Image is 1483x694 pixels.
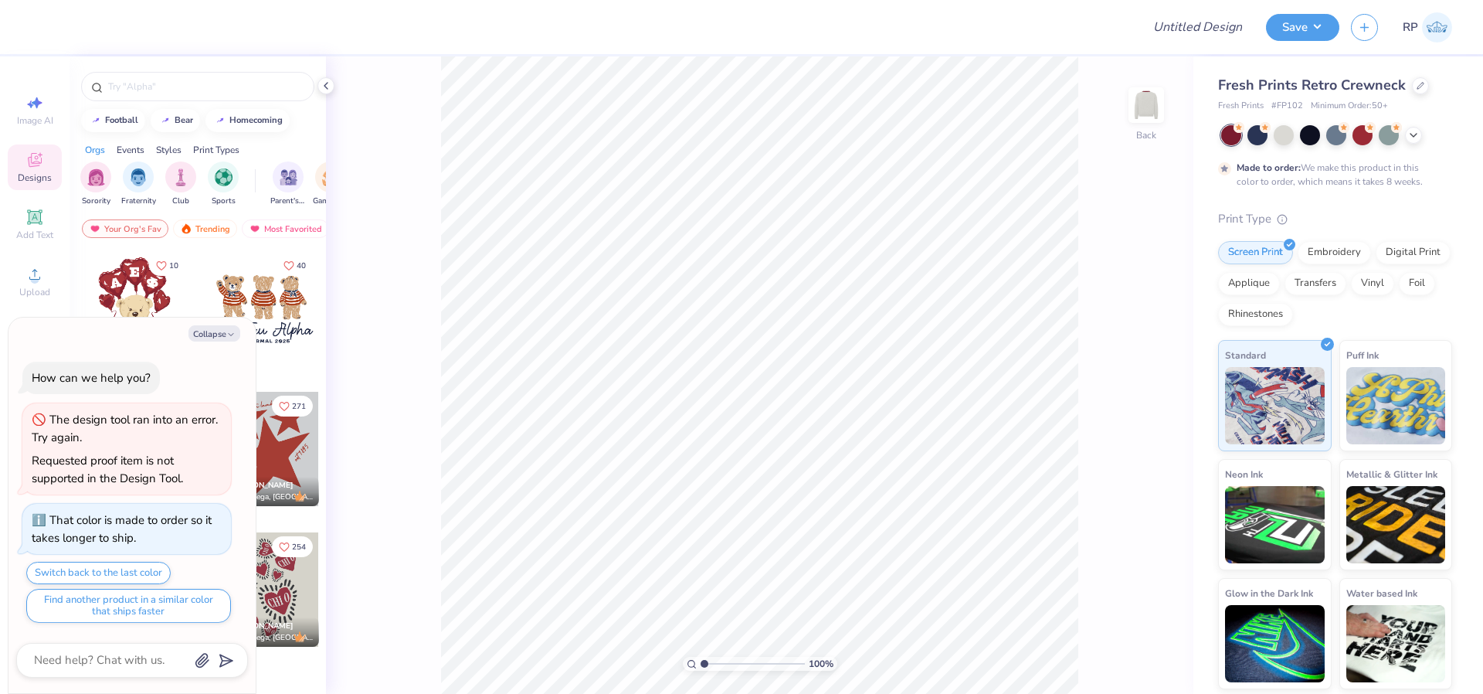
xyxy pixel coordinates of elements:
img: Glow in the Dark Ink [1225,605,1325,682]
span: Chi Omega, [GEOGRAPHIC_DATA] [229,632,313,644]
div: Events [117,143,144,157]
div: Digital Print [1376,241,1451,264]
span: Game Day [313,196,348,207]
div: Screen Print [1218,241,1293,264]
span: Chi Omega, [GEOGRAPHIC_DATA] [229,492,313,503]
span: [PERSON_NAME] [229,621,294,631]
span: 40 [297,262,306,270]
img: Game Day Image [322,168,340,186]
a: RP [1403,12,1452,43]
span: Fresh Prints [1218,100,1264,113]
span: 10 [169,262,178,270]
input: Untitled Design [1141,12,1254,43]
span: Parent's Weekend [270,196,306,207]
div: Transfers [1284,272,1346,295]
button: Like [272,536,313,557]
div: Your Org's Fav [82,219,168,238]
div: Embroidery [1298,241,1371,264]
div: We make this product in this color to order, which means it takes 8 weeks. [1237,161,1427,189]
span: [PERSON_NAME] [229,480,294,491]
span: Upload [19,286,50,298]
div: bear [175,116,193,124]
img: Club Image [172,168,189,186]
img: Rahul Panda [1422,12,1452,43]
img: most_fav.gif [89,223,101,234]
div: filter for Parent's Weekend [270,162,306,207]
span: 271 [292,403,306,410]
img: trend_line.gif [214,116,226,125]
div: filter for Club [165,162,196,207]
div: filter for Sports [208,162,239,207]
div: Print Type [1218,210,1452,228]
img: trend_line.gif [159,116,171,125]
span: Glow in the Dark Ink [1225,585,1313,601]
span: Minimum Order: 50 + [1311,100,1388,113]
img: Puff Ink [1346,367,1446,444]
img: Sports Image [215,168,232,186]
img: Standard [1225,367,1325,444]
button: homecoming [205,109,290,132]
button: filter button [80,162,111,207]
div: Trending [173,219,237,238]
span: Sorority [82,196,110,207]
span: 254 [292,543,306,551]
img: Sorority Image [87,168,105,186]
img: most_fav.gif [249,223,261,234]
button: Switch back to the last color [26,562,171,584]
img: trend_line.gif [90,116,102,125]
div: homecoming [229,116,283,124]
div: football [105,116,138,124]
div: Foil [1399,272,1435,295]
span: RP [1403,19,1418,36]
div: How can we help you? [32,370,151,386]
button: Like [277,255,313,276]
button: filter button [121,162,156,207]
div: Orgs [85,143,105,157]
img: Back [1131,90,1162,121]
span: Image AI [17,114,53,127]
img: trending.gif [180,223,192,234]
span: 100 % [809,657,833,671]
span: Designs [18,172,52,184]
span: Water based Ink [1346,585,1417,601]
button: Find another product in a similar color that ships faster [26,589,231,623]
button: filter button [165,162,196,207]
button: Save [1266,14,1339,41]
button: filter button [208,162,239,207]
button: Collapse [188,325,240,342]
button: Like [272,396,313,417]
div: filter for Fraternity [121,162,156,207]
button: football [81,109,145,132]
div: Vinyl [1351,272,1394,295]
div: filter for Sorority [80,162,111,207]
div: The design tool ran into an error. Try again. [32,412,218,445]
img: Metallic & Glitter Ink [1346,486,1446,563]
div: Rhinestones [1218,303,1293,326]
div: Back [1136,128,1156,142]
div: Print Types [193,143,239,157]
span: Sports [212,196,236,207]
span: Fraternity [121,196,156,207]
strong: Made to order: [1237,162,1301,174]
input: Try "Alpha" [107,79,304,94]
span: Neon Ink [1225,466,1263,482]
img: Fraternity Image [130,168,147,186]
span: Club [172,196,189,207]
span: Standard [1225,347,1266,363]
img: Water based Ink [1346,605,1446,682]
button: filter button [313,162,348,207]
span: Add Text [16,229,53,241]
span: Puff Ink [1346,347,1379,363]
div: filter for Game Day [313,162,348,207]
div: Applique [1218,272,1280,295]
button: Like [149,255,185,276]
button: bear [151,109,200,132]
span: # FP102 [1271,100,1303,113]
span: Metallic & Glitter Ink [1346,466,1437,482]
button: filter button [270,162,306,207]
div: That color is made to order so it takes longer to ship. [32,512,212,546]
div: Styles [156,143,182,157]
span: Fresh Prints Retro Crewneck [1218,76,1406,94]
img: Parent's Weekend Image [280,168,297,186]
div: Most Favorited [242,219,329,238]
